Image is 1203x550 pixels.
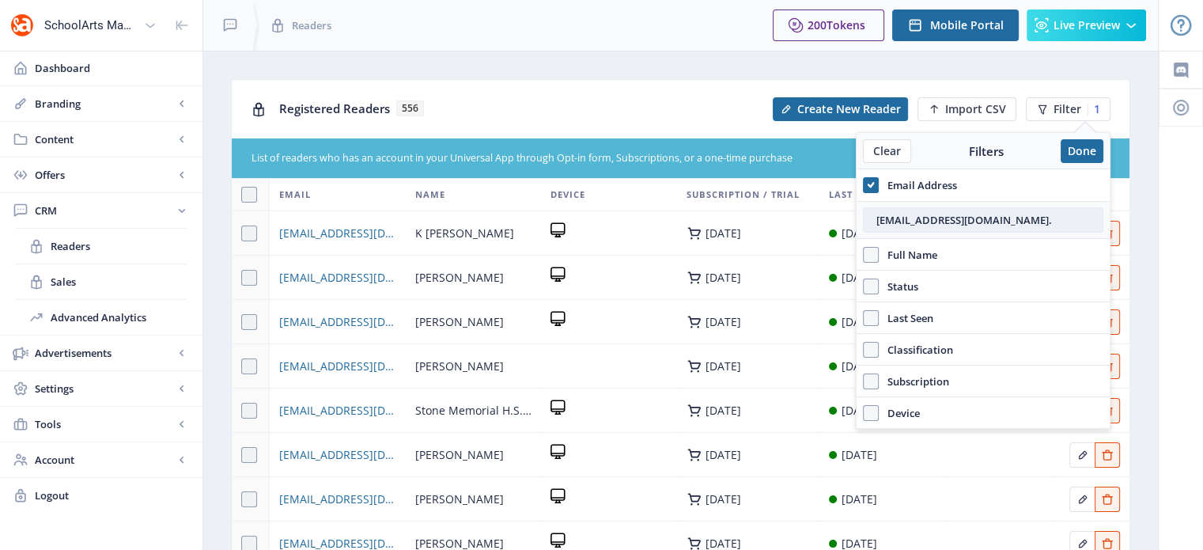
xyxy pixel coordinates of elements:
div: [DATE] [842,401,877,420]
div: [DATE] [706,449,741,461]
a: [EMAIL_ADDRESS][DOMAIN_NAME] [279,357,395,376]
span: Device [879,404,920,423]
a: Advanced Analytics [16,300,187,335]
div: Filters [911,143,1061,159]
span: Tokens [827,17,865,32]
a: [EMAIL_ADDRESS][DOMAIN_NAME] [279,313,395,332]
span: 556 [396,101,424,116]
span: Offers [35,167,174,183]
span: Readers [292,17,331,33]
div: [DATE] [706,537,741,550]
span: Name [415,185,445,204]
span: Logout [35,487,190,503]
span: Readers [51,238,187,254]
button: Done [1061,139,1103,163]
span: Classification [879,340,953,359]
a: [EMAIL_ADDRESS][DOMAIN_NAME] [279,490,395,509]
button: Filter1 [1026,97,1110,121]
span: Last Seen [879,309,933,328]
span: Email [279,185,311,204]
span: Email Address [879,176,957,195]
div: [DATE] [706,271,741,284]
div: 1 [1088,103,1100,116]
span: Account [35,452,174,468]
button: Create New Reader [773,97,908,121]
span: Filter [1054,103,1081,116]
div: [DATE] [842,357,877,376]
div: List of readers who has an account in your Universal App through Opt-in form, Subscriptions, or a... [252,151,1016,166]
button: Clear [863,139,911,163]
span: Import CSV [945,103,1006,116]
span: Device [550,185,585,204]
a: [EMAIL_ADDRESS][DOMAIN_NAME] [279,401,395,420]
a: [EMAIL_ADDRESS][DOMAIN_NAME] [279,224,395,243]
div: [DATE] [842,268,877,287]
span: [PERSON_NAME] [415,268,504,287]
span: [PERSON_NAME] [415,446,504,465]
span: Advertisements [35,345,174,361]
span: Subscription [879,372,949,391]
span: Dashboard [35,60,190,76]
button: Import CSV [917,97,1016,121]
div: [DATE] [706,227,741,240]
a: Edit page [1095,446,1120,461]
a: Edit page [1095,534,1120,549]
span: Settings [35,381,174,396]
span: Live Preview [1054,19,1120,32]
div: [DATE] [842,446,877,465]
span: Content [35,131,174,147]
span: Stone Memorial H.S. LIBRARY [415,401,532,420]
button: 200Tokens [773,9,884,41]
span: Status [879,277,918,296]
a: Edit page [1069,534,1095,549]
div: [DATE] [706,316,741,328]
div: [DATE] [842,490,877,509]
span: Advanced Analytics [51,309,187,325]
a: New page [908,97,1016,121]
div: [DATE] [842,313,877,332]
a: [EMAIL_ADDRESS][DOMAIN_NAME] [279,268,395,287]
a: Edit page [1069,446,1095,461]
span: [PERSON_NAME] [415,313,504,332]
span: Branding [35,96,174,112]
span: Full Name [879,245,937,264]
span: Sales [51,274,187,290]
a: Edit page [1095,490,1120,505]
div: [DATE] [706,360,741,373]
span: [PERSON_NAME] [415,490,504,509]
span: Registered Readers [279,101,390,116]
img: properties.app_icon.png [9,13,35,38]
button: Mobile Portal [892,9,1019,41]
span: CRM [35,203,174,218]
span: Subscription / Trial [687,185,800,204]
a: New page [763,97,908,121]
span: Tools [35,416,174,432]
a: Sales [16,264,187,299]
span: Mobile Portal [930,19,1004,32]
a: [EMAIL_ADDRESS][DOMAIN_NAME] [279,446,395,465]
a: Readers [16,229,187,264]
span: K [PERSON_NAME] [415,224,514,243]
div: [DATE] [706,493,741,506]
a: Edit page [1069,490,1095,505]
span: [PERSON_NAME] [415,357,504,376]
button: Live Preview [1027,9,1146,41]
div: [DATE] [706,404,741,417]
span: Create New Reader [797,103,901,116]
div: SchoolArts Magazine [44,8,138,43]
span: Last Seen [829,185,880,204]
div: [DATE] [842,224,877,243]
